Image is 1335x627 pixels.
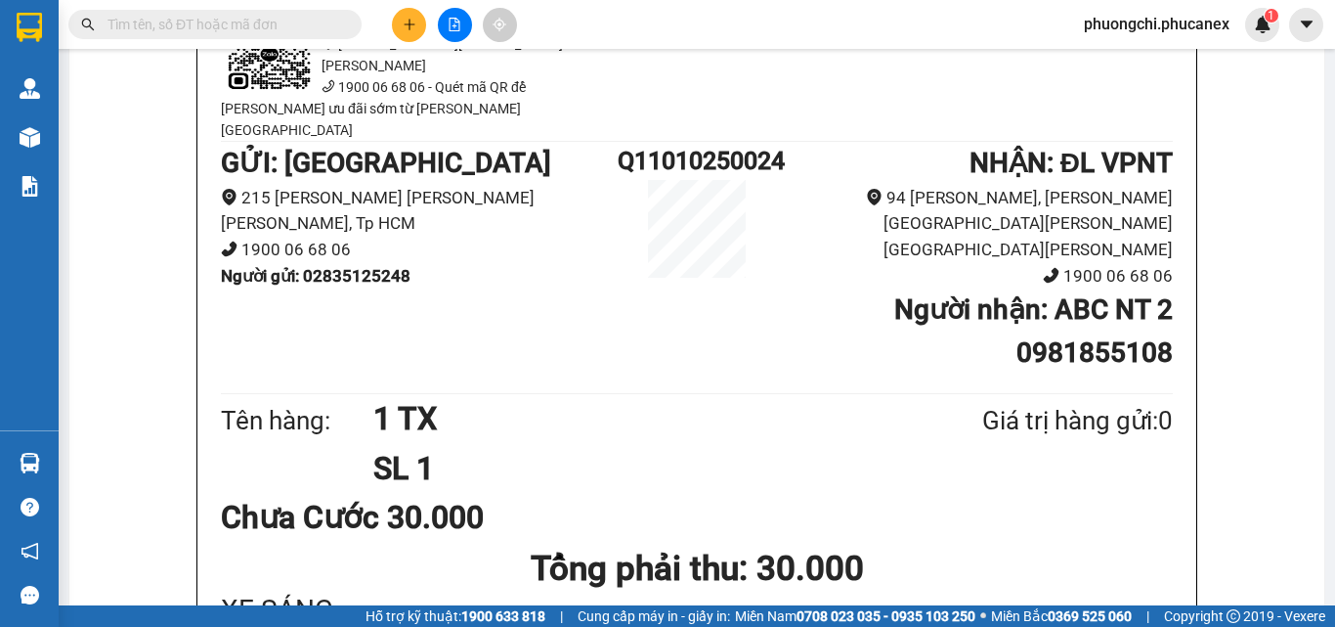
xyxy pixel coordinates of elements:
[866,189,883,205] span: environment
[20,453,40,473] img: warehouse-icon
[461,608,545,624] strong: 1900 633 818
[322,79,335,93] span: phone
[735,605,975,627] span: Miền Nam
[221,493,535,542] div: Chưa Cước 30.000
[20,176,40,197] img: solution-icon
[373,394,887,443] h1: 1 TX
[221,185,618,237] li: 215 [PERSON_NAME] [PERSON_NAME] [PERSON_NAME], Tp HCM
[1265,9,1278,22] sup: 1
[776,185,1173,263] li: 94 [PERSON_NAME], [PERSON_NAME][GEOGRAPHIC_DATA][PERSON_NAME][GEOGRAPHIC_DATA][PERSON_NAME]
[403,18,416,31] span: plus
[221,237,618,263] li: 1900 06 68 06
[1068,12,1245,36] span: phuongchi.phucanex
[448,18,461,31] span: file-add
[887,401,1173,441] div: Giá trị hàng gửi: 0
[21,542,39,560] span: notification
[1289,8,1323,42] button: caret-down
[969,147,1173,179] b: NHẬN : ĐL VPNT
[221,33,573,76] li: [STREET_ADDRESS][PERSON_NAME][PERSON_NAME]
[1268,9,1274,22] span: 1
[560,605,563,627] span: |
[980,612,986,620] span: ⚪️
[366,605,545,627] span: Hỗ trợ kỹ thuật:
[894,293,1173,369] b: Người nhận : ABC NT 2 0981855108
[221,241,237,257] span: phone
[618,142,776,180] h1: Q11010250024
[438,8,472,42] button: file-add
[21,498,39,516] span: question-circle
[373,444,887,493] h1: SL 1
[1048,608,1132,624] strong: 0369 525 060
[81,18,95,31] span: search
[221,266,410,286] b: Người gửi : 02835125248
[1227,609,1240,623] span: copyright
[493,18,506,31] span: aim
[20,127,40,148] img: warehouse-icon
[221,542,1173,596] h1: Tổng phải thu: 30.000
[221,401,373,441] div: Tên hàng:
[221,76,573,141] li: 1900 06 68 06 - Quét mã QR để [PERSON_NAME] ưu đãi sớm từ [PERSON_NAME][GEOGRAPHIC_DATA]
[1146,605,1149,627] span: |
[483,8,517,42] button: aim
[392,8,426,42] button: plus
[221,147,551,179] b: GỬI : [GEOGRAPHIC_DATA]
[221,189,237,205] span: environment
[797,608,975,624] strong: 0708 023 035 - 0935 103 250
[17,13,42,42] img: logo-vxr
[221,596,1173,626] div: XE SÁNG
[20,78,40,99] img: warehouse-icon
[991,605,1132,627] span: Miền Bắc
[1298,16,1315,33] span: caret-down
[108,14,338,35] input: Tìm tên, số ĐT hoặc mã đơn
[776,263,1173,290] li: 1900 06 68 06
[578,605,730,627] span: Cung cấp máy in - giấy in:
[21,586,39,605] span: message
[1254,16,1271,33] img: icon-new-feature
[1043,267,1059,284] span: phone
